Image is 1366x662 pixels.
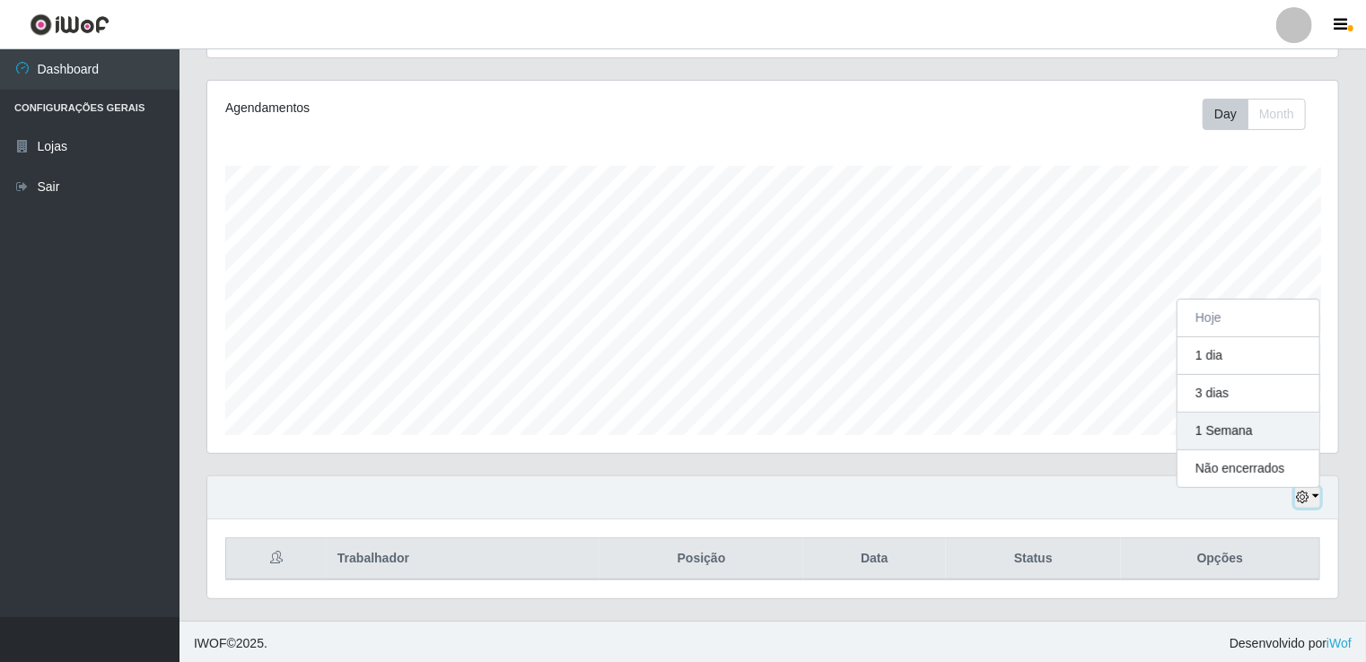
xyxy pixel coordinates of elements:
button: Não encerrados [1178,450,1319,487]
button: Day [1203,99,1248,130]
button: Hoje [1178,300,1319,337]
a: iWof [1327,636,1352,650]
span: © 2025 . [194,634,267,653]
th: Posição [600,538,803,580]
button: 1 Semana [1178,413,1319,450]
button: 3 dias [1178,375,1319,413]
th: Data [803,538,946,580]
th: Trabalhador [327,538,600,580]
img: CoreUI Logo [30,13,109,36]
div: Agendamentos [225,99,666,118]
button: 1 dia [1178,337,1319,375]
button: Month [1248,99,1306,130]
th: Opções [1121,538,1320,580]
span: IWOF [194,636,227,650]
span: Desenvolvido por [1230,634,1352,653]
div: First group [1203,99,1306,130]
div: Toolbar with button groups [1203,99,1320,130]
th: Status [946,538,1121,580]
